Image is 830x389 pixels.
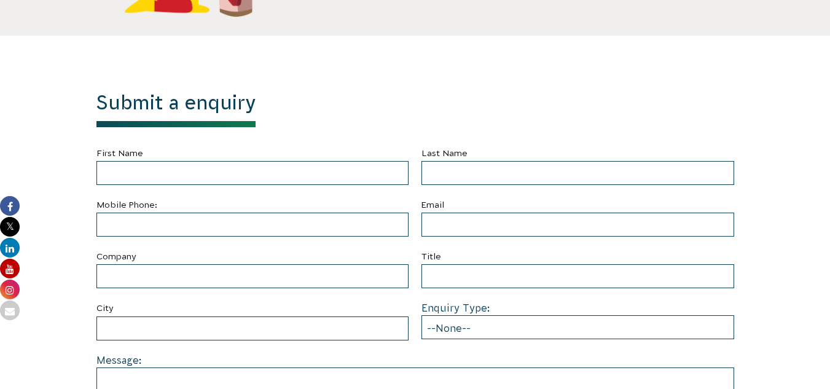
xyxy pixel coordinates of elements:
label: Company [96,249,409,264]
label: First Name [96,146,409,161]
div: Enquiry Type: [421,301,734,339]
select: Enquiry Type [421,315,734,339]
label: Title [421,249,734,264]
label: City [96,301,409,316]
h1: Submit a enquiry [96,91,256,127]
label: Last Name [421,146,734,161]
label: Email [421,197,734,213]
label: Mobile Phone: [96,197,409,213]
